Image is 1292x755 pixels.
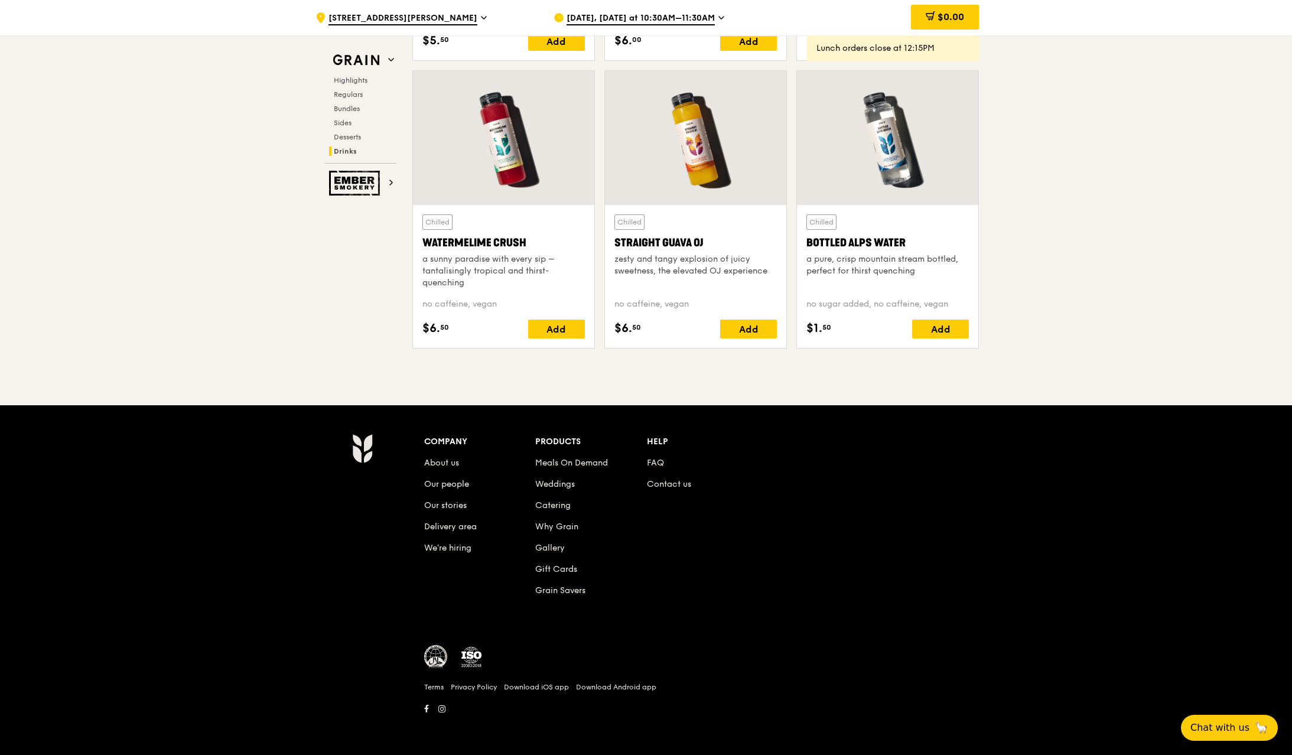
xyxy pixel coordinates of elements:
a: FAQ [647,458,664,468]
a: Our people [424,479,469,489]
a: Grain Savers [535,585,585,595]
h6: Revision [306,717,987,727]
a: Weddings [535,479,575,489]
span: $6. [614,320,632,337]
img: ISO Certified [460,645,483,669]
div: Chilled [614,214,645,230]
span: Sides [334,119,352,127]
a: Meals On Demand [535,458,608,468]
span: Bundles [334,105,360,113]
span: 50 [822,323,831,332]
img: Ember Smokery web logo [329,171,383,196]
span: $6. [614,32,632,50]
a: Download Android app [576,682,656,692]
div: Watermelime Crush [422,235,585,251]
span: 🦙 [1254,721,1268,735]
div: Help [647,434,759,450]
a: Contact us [647,479,691,489]
span: $5. [422,32,440,50]
button: Chat with us🦙 [1181,715,1278,741]
div: Add [912,320,969,339]
a: Delivery area [424,522,477,532]
div: Lunch orders close at 12:15PM [816,43,970,54]
span: [DATE], [DATE] at 10:30AM–11:30AM [567,12,715,25]
span: $0.00 [938,11,964,22]
div: no caffeine, vegan [422,298,585,310]
img: Grain web logo [329,50,383,71]
a: Download iOS app [504,682,569,692]
a: Why Grain [535,522,578,532]
img: MUIS Halal Certified [424,645,448,669]
a: Catering [535,500,571,510]
a: Privacy Policy [451,682,497,692]
span: 00 [632,35,642,44]
span: Regulars [334,90,363,99]
span: 50 [440,323,449,332]
div: no caffeine, vegan [614,298,777,310]
div: Straight Guava OJ [614,235,777,251]
div: Company [424,434,536,450]
a: Terms [424,682,444,692]
a: About us [424,458,459,468]
span: Chat with us [1190,721,1249,735]
span: 50 [440,35,449,44]
div: Bottled Alps Water [806,235,969,251]
div: a sunny paradise with every sip – tantalisingly tropical and thirst-quenching [422,253,585,289]
a: Gift Cards [535,564,577,574]
div: Products [535,434,647,450]
span: Highlights [334,76,367,84]
img: Grain [352,434,373,463]
div: zesty and tangy explosion of juicy sweetness, the elevated OJ experience [614,253,777,277]
span: Drinks [334,147,357,155]
div: Chilled [422,214,453,230]
span: [STREET_ADDRESS][PERSON_NAME] [328,12,477,25]
div: no sugar added, no caffeine, vegan [806,298,969,310]
a: Our stories [424,500,467,510]
div: Chilled [806,214,837,230]
div: Add [720,320,777,339]
a: Gallery [535,543,565,553]
div: a pure, crisp mountain stream bottled, perfect for thirst quenching [806,253,969,277]
span: $1. [806,320,822,337]
span: Desserts [334,133,361,141]
div: Add [528,320,585,339]
div: Add [528,32,585,51]
div: Add [720,32,777,51]
span: $6. [422,320,440,337]
span: 50 [632,323,641,332]
a: We’re hiring [424,543,471,553]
